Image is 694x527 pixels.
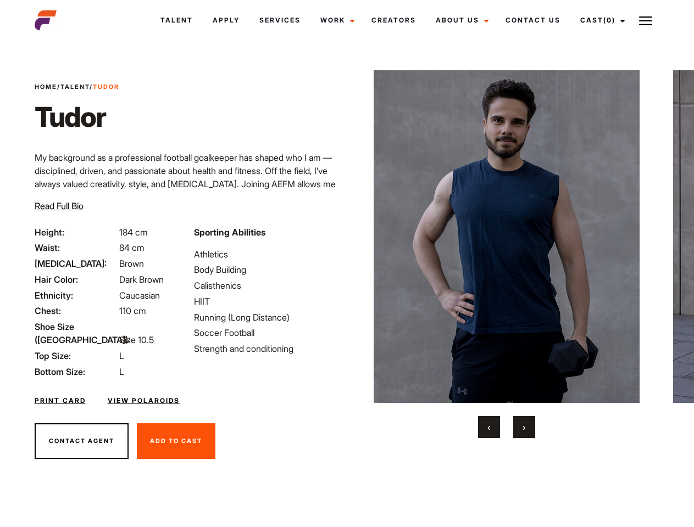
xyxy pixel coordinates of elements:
[203,5,249,35] a: Apply
[487,422,490,433] span: Previous
[35,320,117,346] span: Shoe Size ([GEOGRAPHIC_DATA]):
[119,334,154,345] span: Size 10.5
[362,5,426,35] a: Creators
[35,199,84,212] button: Read Full Bio
[639,14,652,27] img: Burger icon
[35,83,57,91] a: Home
[151,5,203,35] a: Talent
[35,241,117,254] span: Waist:
[35,289,117,302] span: Ethnicity:
[194,326,340,339] li: Soccer Football
[194,295,340,308] li: HIIT
[194,279,340,292] li: Calisthenics
[35,423,129,459] button: Contact Agent
[310,5,362,35] a: Work
[119,274,164,285] span: Dark Brown
[119,366,124,377] span: L
[426,5,496,35] a: About Us
[119,227,148,238] span: 184 cm
[35,365,117,378] span: Bottom Size:
[194,263,340,276] li: Body Building
[119,290,160,301] span: Caucasian
[60,83,90,91] a: Talent
[194,227,265,238] strong: Sporting Abilities
[570,5,632,35] a: Cast(0)
[194,311,340,324] li: Running (Long Distance)
[249,5,310,35] a: Services
[35,200,84,211] span: Read Full Bio
[194,342,340,355] li: Strength and conditioning
[108,396,180,406] a: View Polaroids
[35,304,117,317] span: Chest:
[35,226,117,239] span: Height:
[603,16,615,24] span: (0)
[496,5,570,35] a: Contact Us
[119,350,124,361] span: L
[119,258,144,269] span: Brown
[35,82,119,92] span: / /
[35,349,117,362] span: Top Size:
[93,83,119,91] strong: Tudor
[119,305,146,316] span: 110 cm
[35,9,57,31] img: cropped-aefm-brand-fav-22-square.png
[35,100,119,133] h1: Tudor
[119,242,145,253] span: 84 cm
[35,273,117,286] span: Hair Color:
[35,151,341,217] p: My background as a professional football goalkeeper has shaped who I am — disciplined, driven, an...
[150,437,202,445] span: Add To Cast
[194,248,340,261] li: Athletics
[35,257,117,270] span: [MEDICAL_DATA]:
[523,422,525,433] span: Next
[35,396,86,406] a: Print Card
[137,423,215,459] button: Add To Cast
